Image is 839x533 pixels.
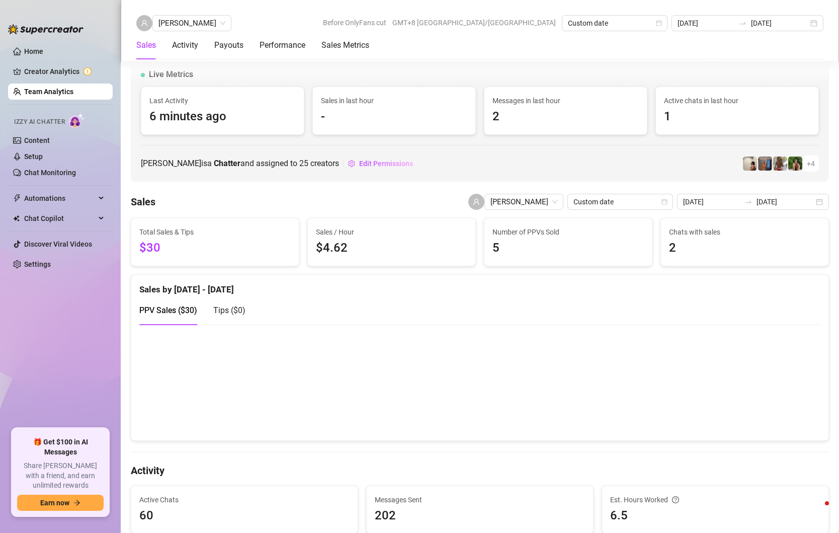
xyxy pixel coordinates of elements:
span: Automations [24,190,96,206]
span: Custom date [573,194,667,209]
span: Sales in last hour [321,95,467,106]
span: Live Metrics [149,68,193,81]
span: 1 [664,107,810,126]
span: 60 [139,506,350,525]
span: to [744,198,752,206]
img: Ralphy [743,157,757,171]
input: Start date [683,196,740,207]
a: Settings [24,260,51,268]
span: Total Sales & Tips [139,226,291,238]
img: Wayne [758,157,772,171]
span: 6 minutes ago [149,107,296,126]
span: 🎁 Get $100 in AI Messages [17,437,104,457]
a: Content [24,136,50,144]
span: question-circle [672,494,679,505]
span: to [739,19,747,27]
img: logo-BBDzfeDw.svg [8,24,83,34]
span: Izzy AI Chatter [14,117,65,127]
iframe: Intercom live chat [805,499,829,523]
div: Est. Hours Worked [610,494,820,505]
span: 2 [669,239,820,258]
div: Activity [172,39,198,51]
h4: Sales [131,195,155,209]
span: thunderbolt [13,194,21,202]
span: arrow-right [73,499,80,506]
span: + 4 [807,158,815,169]
span: Share [PERSON_NAME] with a friend, and earn unlimited rewards [17,461,104,491]
span: swap-right [739,19,747,27]
span: Messages in last hour [492,95,639,106]
span: calendar [661,199,667,205]
span: Before OnlyFans cut [323,15,386,30]
input: Start date [678,18,735,29]
div: Sales Metrics [321,39,369,51]
img: Nathaniel [788,157,802,171]
span: Tips ( $0 ) [213,306,245,315]
a: Creator Analytics exclamation-circle [24,63,105,80]
a: Home [24,47,43,55]
span: 6.5 [610,506,820,525]
div: Payouts [214,39,243,51]
span: Edit Permissions [359,160,413,168]
span: Chats with sales [669,226,820,238]
span: PPV Sales ( $30 ) [139,306,197,315]
span: Sales / Hour [316,226,467,238]
span: [PERSON_NAME] is a and assigned to creators [141,157,339,170]
a: Setup [24,153,43,161]
span: - [321,107,467,126]
button: Earn nowarrow-right [17,495,104,511]
div: Sales [136,39,156,51]
span: 5 [492,239,644,258]
span: 2 [492,107,639,126]
img: Nathaniel [773,157,787,171]
span: 202 [375,506,585,525]
span: Chat Copilot [24,210,96,226]
span: Earn now [40,499,69,507]
span: swap-right [744,198,752,206]
span: Active chats in last hour [664,95,810,106]
img: Chat Copilot [13,215,20,222]
span: setting [348,160,355,167]
span: 25 [299,159,308,168]
input: End date [757,196,814,207]
span: user [141,20,148,27]
span: GMT+8 [GEOGRAPHIC_DATA]/[GEOGRAPHIC_DATA] [392,15,556,30]
span: $30 [139,239,291,258]
h4: Activity [131,464,829,478]
span: Messages Sent [375,494,585,505]
span: Anjo Ty [490,194,557,209]
span: Anjo Ty [158,16,225,31]
a: Chat Monitoring [24,169,76,177]
span: user [473,198,480,205]
b: Chatter [214,159,240,168]
input: End date [751,18,808,29]
span: $4.62 [316,239,467,258]
img: AI Chatter [69,113,85,128]
span: calendar [656,20,662,26]
span: Number of PPVs Sold [492,226,644,238]
a: Discover Viral Videos [24,240,92,248]
button: Edit Permissions [348,156,413,172]
span: Active Chats [139,494,350,505]
div: Performance [260,39,305,51]
span: Custom date [568,16,661,31]
span: Last Activity [149,95,296,106]
div: Sales by [DATE] - [DATE] [139,275,820,296]
a: Team Analytics [24,88,73,96]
